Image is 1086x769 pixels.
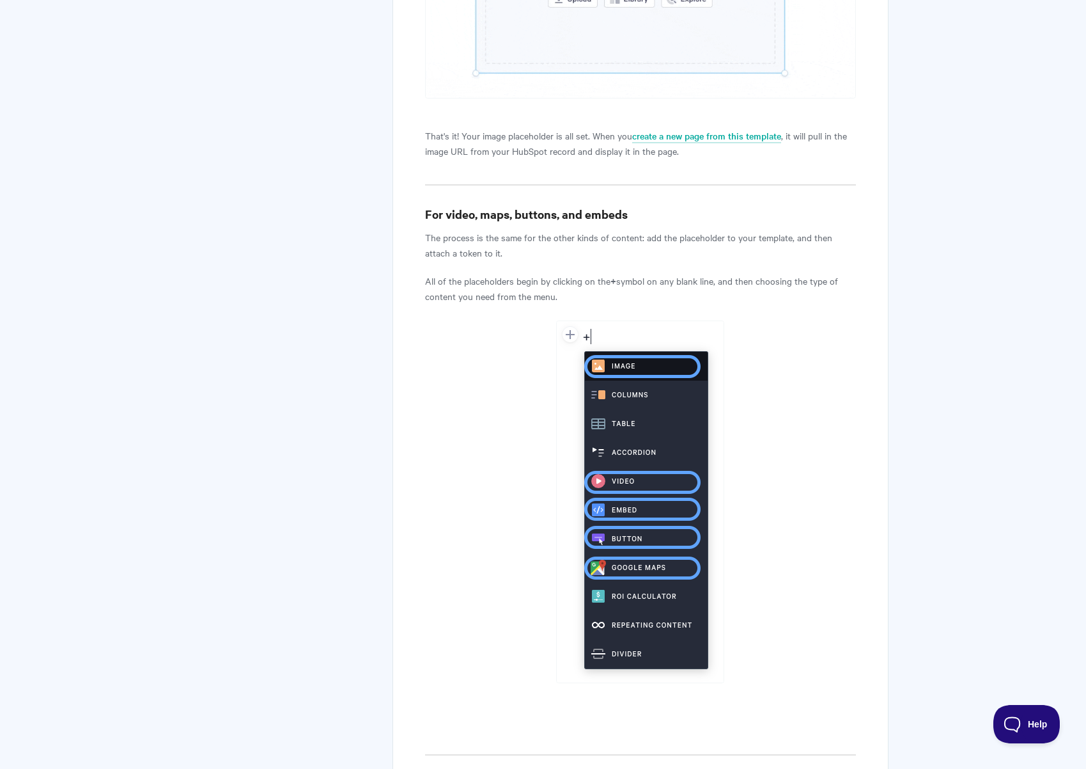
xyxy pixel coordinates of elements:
[425,205,855,223] h3: For video, maps, buttons, and embeds
[425,128,855,159] p: That's it! Your image placeholder is all set. When you , it will pull in the image URL from your ...
[610,274,616,287] strong: +
[425,230,855,260] p: The process is the same for the other kinds of content: add the placeholder to your template, and...
[632,129,781,143] a: create a new page from this template
[425,273,855,304] p: All of the placeholders begin by clicking on the symbol on any blank line, and then choosing the ...
[556,321,724,683] img: file-4OyrcoBlyG.png
[993,705,1060,743] iframe: Toggle Customer Support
